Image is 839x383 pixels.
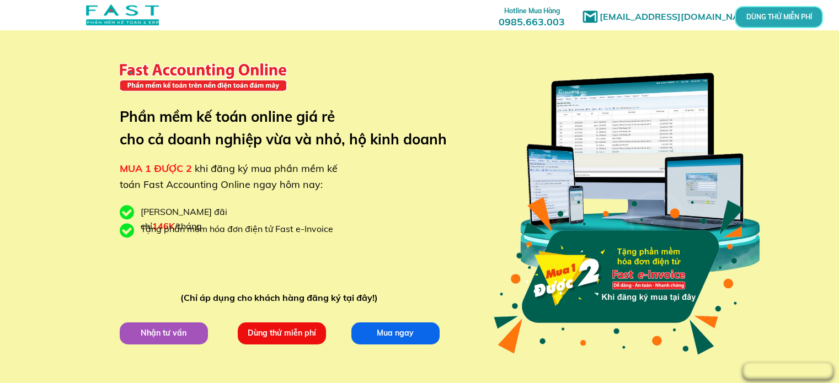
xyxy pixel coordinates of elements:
[152,220,175,231] span: 146K
[141,205,284,233] div: [PERSON_NAME] đãi chỉ /tháng
[504,7,560,15] span: Hotline Mua Hàng
[349,322,441,345] p: Mua ngay
[120,162,192,175] span: MUA 1 ĐƯỢC 2
[180,291,383,305] div: (Chỉ áp dụng cho khách hàng đăng ký tại đây!)
[751,10,806,23] p: DÙNG THỬ MIỄN PHÍ
[600,10,762,24] h1: [EMAIL_ADDRESS][DOMAIN_NAME]
[120,162,338,191] span: khi đăng ký mua phần mềm kế toán Fast Accounting Online ngay hôm nay:
[141,222,341,236] div: Tặng phần mềm hóa đơn điện tử Fast e-Invoice
[117,322,210,345] p: Nhận tư vấn
[120,105,463,151] h3: Phần mềm kế toán online giá rẻ cho cả doanh nghiệp vừa và nhỏ, hộ kinh doanh
[487,4,577,28] h3: 0985.663.003
[236,322,328,345] p: Dùng thử miễn phí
